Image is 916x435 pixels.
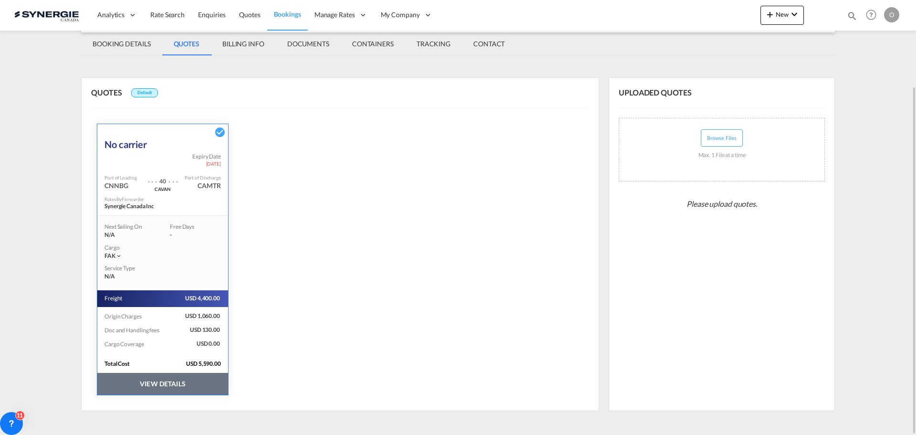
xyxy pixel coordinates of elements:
[104,252,115,259] span: FAK
[104,273,115,281] span: N/A
[764,9,776,20] md-icon: icon-plus 400-fg
[847,11,857,21] md-icon: icon-magnify
[211,32,276,55] md-tab-item: BILLING INFO
[698,147,746,164] div: Max. 1 File at a time
[162,32,211,55] md-tab-item: QUOTES
[619,87,699,98] span: UPLOADED QUOTES
[760,6,804,25] button: icon-plus 400-fgNewicon-chevron-down
[104,360,176,368] div: Total Cost
[97,10,125,20] span: Analytics
[122,196,144,202] span: Forwarder
[131,88,157,97] div: Default
[174,326,221,334] span: USD 130.00
[405,32,462,55] md-tab-item: TRACKING
[10,10,218,20] body: Editor, editor2
[174,340,221,348] span: USD 0.00
[174,295,221,303] span: USD 4,400.00
[104,340,145,348] span: Cargo Coverage
[141,186,184,192] div: via Port CAVAN
[104,295,123,303] span: Freight
[276,32,341,55] md-tab-item: DOCUMENTS
[91,88,129,97] span: QUOTES
[157,172,168,186] div: Transit Time 40
[274,10,301,18] span: Bookings
[81,32,162,55] md-tab-item: BOOKING DETAILS
[863,7,884,24] div: Help
[168,172,178,186] div: . . .
[104,244,221,252] div: Cargo
[239,11,260,19] span: Quotes
[683,195,761,213] span: Please upload quotes.
[863,7,879,23] span: Help
[104,181,128,191] div: CNNBG
[104,129,147,153] div: No carrier
[847,11,857,25] div: icon-magnify
[214,127,226,138] md-icon: icon-checkbox-marked-circle
[150,11,185,19] span: Rate Search
[462,32,516,55] md-tab-item: CONTACT
[104,202,200,211] div: Synergie Canada Inc
[104,231,156,239] div: N/A
[185,174,221,181] div: Port of Discharge
[192,153,221,161] span: Expiry Date
[341,32,405,55] md-tab-item: CONTAINERS
[148,172,157,186] div: . . .
[764,11,800,18] span: New
[14,4,79,26] img: 1f56c880d42311ef80fc7dca854c8e59.png
[701,129,743,147] button: Browse Files
[170,223,208,231] div: Free Days
[884,7,899,22] div: O
[186,360,228,368] span: USD 5,590.00
[789,9,800,20] md-icon: icon-chevron-down
[170,231,208,239] div: -
[174,312,221,320] span: USD 1,060.00
[97,373,228,395] button: VIEW DETAILS
[198,181,221,191] div: CAMTR
[81,32,516,55] md-pagination-wrapper: Use the left and right arrow keys to navigate between tabs
[104,265,143,273] div: Service Type
[198,11,226,19] span: Enquiries
[104,313,143,320] span: Origin Charges
[115,253,122,259] md-icon: icon-chevron-down
[206,160,221,167] span: [DATE]
[314,10,355,20] span: Manage Rates
[104,174,137,181] div: Port of Loading
[381,10,420,20] span: My Company
[104,196,144,202] div: Rates By
[104,223,156,231] div: Next Sailing On
[104,327,160,334] span: Doc and Handling fees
